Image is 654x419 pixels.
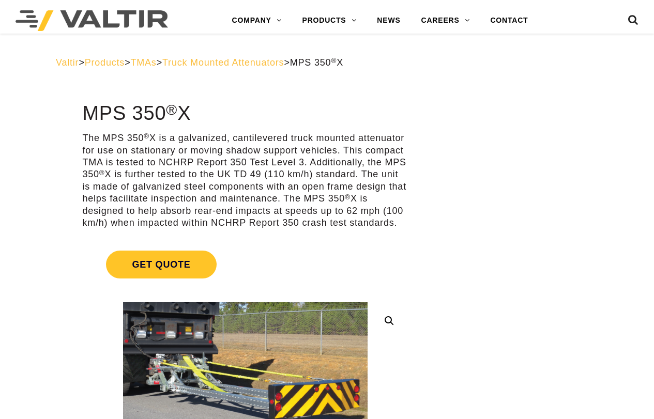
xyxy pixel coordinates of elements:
span: MPS 350 X [290,57,343,68]
div: > > > > [56,57,598,69]
img: Valtir [16,10,168,31]
a: CAREERS [411,10,480,31]
a: CONTACT [480,10,538,31]
a: Truck Mounted Attenuators [162,57,284,68]
a: COMPANY [222,10,292,31]
sup: ® [166,101,177,118]
span: Get Quote [106,251,216,278]
a: Valtir [56,57,79,68]
sup: ® [345,193,351,201]
a: Get Quote [82,238,408,291]
sup: ® [99,169,105,177]
a: NEWS [367,10,410,31]
sup: ® [331,57,337,65]
a: TMAs [130,57,156,68]
sup: ® [144,132,149,140]
h1: MPS 350 X [82,103,408,125]
a: Products [85,57,125,68]
a: PRODUCTS [292,10,367,31]
p: The MPS 350 X is a galvanized, cantilevered truck mounted attenuator for use on stationary or mov... [82,132,408,229]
